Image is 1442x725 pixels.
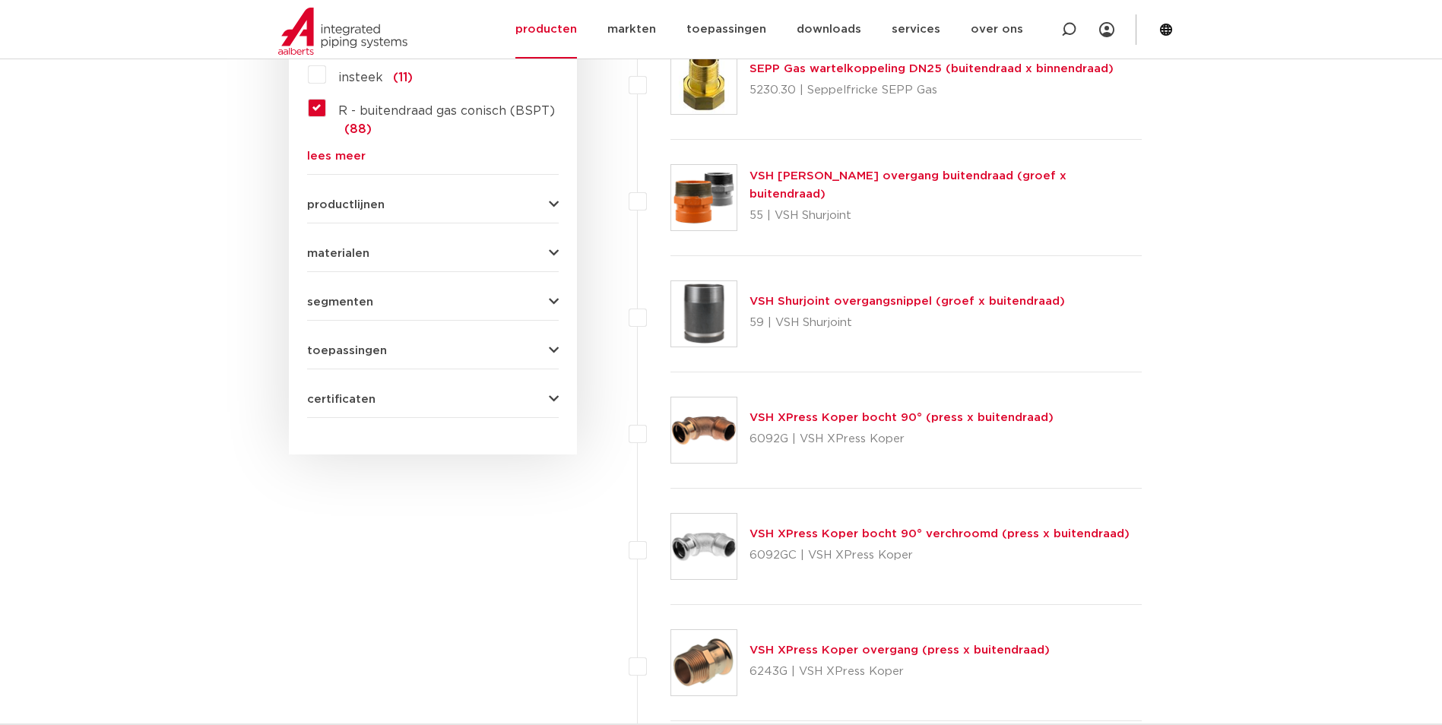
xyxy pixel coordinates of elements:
span: insteek [338,71,383,84]
a: VSH XPress Koper bocht 90° verchroomd (press x buitendraad) [750,528,1130,540]
p: 6092GC | VSH XPress Koper [750,543,1130,568]
span: certificaten [307,394,376,405]
a: VSH XPress Koper bocht 90° (press x buitendraad) [750,412,1054,423]
button: productlijnen [307,199,559,211]
button: materialen [307,248,559,259]
p: 6243G | VSH XPress Koper [750,660,1050,684]
a: VSH XPress Koper overgang (press x buitendraad) [750,644,1050,656]
button: toepassingen [307,345,559,356]
p: 59 | VSH Shurjoint [750,311,1065,335]
img: Thumbnail for VSH XPress Koper bocht 90° verchroomd (press x buitendraad) [671,514,737,579]
span: segmenten [307,296,373,308]
button: certificaten [307,394,559,405]
span: toepassingen [307,345,387,356]
p: 6092G | VSH XPress Koper [750,427,1054,451]
img: Thumbnail for SEPP Gas wartelkoppeling DN25 (buitendraad x binnendraad) [671,49,737,114]
a: VSH Shurjoint overgangsnippel (groef x buitendraad) [750,296,1065,307]
span: R - buitendraad gas conisch (BSPT) [338,105,555,117]
p: 55 | VSH Shurjoint [750,204,1143,228]
span: materialen [307,248,369,259]
a: lees meer [307,150,559,162]
a: VSH [PERSON_NAME] overgang buitendraad (groef x buitendraad) [750,170,1066,200]
a: SEPP Gas wartelkoppeling DN25 (buitendraad x binnendraad) [750,63,1114,74]
span: (88) [344,123,372,135]
img: Thumbnail for VSH Shurjoint overgang buitendraad (groef x buitendraad) [671,165,737,230]
span: (11) [393,71,413,84]
button: segmenten [307,296,559,308]
img: Thumbnail for VSH XPress Koper overgang (press x buitendraad) [671,630,737,695]
img: Thumbnail for VSH XPress Koper bocht 90° (press x buitendraad) [671,397,737,463]
span: productlijnen [307,199,385,211]
img: Thumbnail for VSH Shurjoint overgangsnippel (groef x buitendraad) [671,281,737,347]
p: 5230.30 | Seppelfricke SEPP Gas [750,78,1114,103]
